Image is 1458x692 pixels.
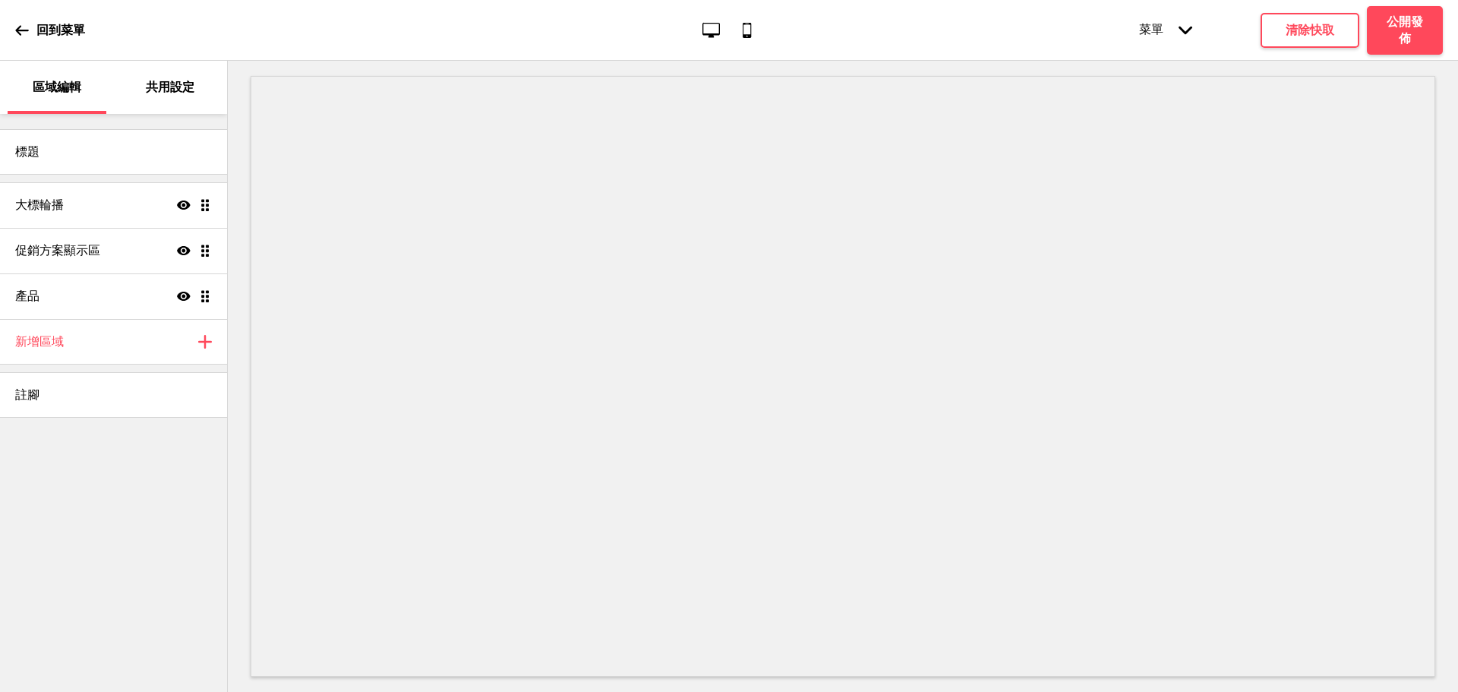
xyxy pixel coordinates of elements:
button: 清除快取 [1261,13,1359,48]
a: 回到菜單 [15,10,85,51]
p: 回到菜單 [36,22,85,39]
h4: 公開發佈 [1382,14,1428,47]
button: 公開發佈 [1367,6,1443,55]
h4: 新增區域 [15,333,64,350]
h4: 產品 [15,288,39,305]
p: 區域編輯 [33,79,81,96]
h4: 註腳 [15,387,39,403]
h4: 標題 [15,144,39,160]
h4: 大標輪播 [15,197,64,213]
p: 共用設定 [146,79,194,96]
div: 菜單 [1124,7,1207,53]
h4: 清除快取 [1286,22,1334,39]
h4: 促銷方案顯示區 [15,242,100,259]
